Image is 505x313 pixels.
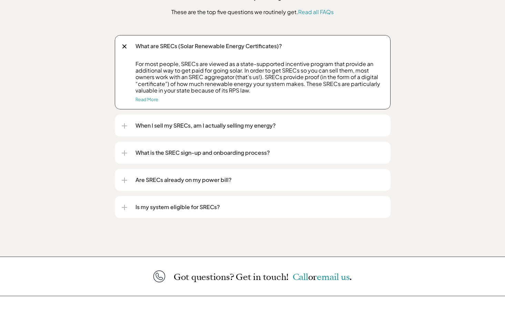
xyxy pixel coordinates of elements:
[135,42,384,50] p: What are SRECs (Solar Renewable Energy Certificates)?
[135,149,384,157] p: What is the SREC sign-up and onboarding process?
[135,121,384,130] p: When I sell my SRECs, am I actually selling my energy?
[135,61,384,94] p: For most people, SRECs are viewed as a state-supported incentive program that provide an addition...
[135,203,384,211] p: Is my system eligible for SRECs?
[350,271,352,283] span: .
[308,271,317,283] span: or
[293,271,308,283] a: Call
[135,97,158,102] a: Read More
[174,272,352,282] p: Got questions? Get in touch!
[298,8,334,15] a: Read all FAQs
[125,8,380,16] p: These are the top five questions we routinely get.
[135,176,384,184] p: Are SRECs already on my power bill?
[317,271,350,283] a: email us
